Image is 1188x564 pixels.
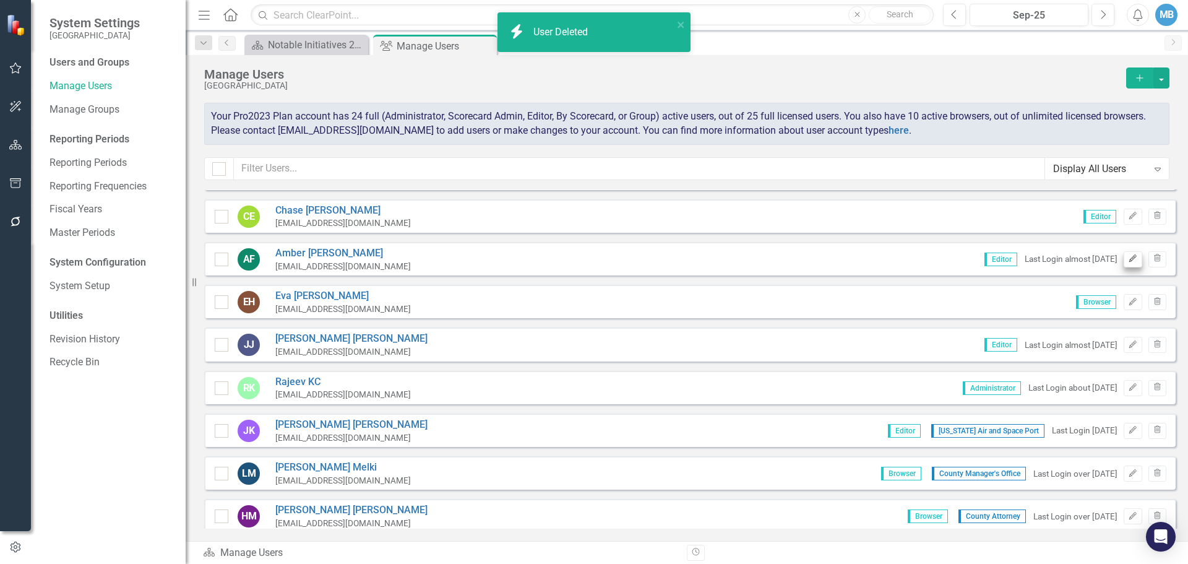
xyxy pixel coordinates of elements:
[1052,425,1117,436] div: Last Login [DATE]
[49,79,173,93] a: Manage Users
[238,291,260,313] div: EH
[677,17,686,32] button: close
[275,518,428,529] div: [EMAIL_ADDRESS][DOMAIN_NAME]
[275,261,411,272] div: [EMAIL_ADDRESS][DOMAIN_NAME]
[275,389,411,401] div: [EMAIL_ADDRESS][DOMAIN_NAME]
[970,4,1088,26] button: Sep-25
[275,375,411,389] a: Rajeev KC
[275,503,428,518] a: [PERSON_NAME] [PERSON_NAME]
[984,253,1017,266] span: Editor
[275,303,411,315] div: [EMAIL_ADDRESS][DOMAIN_NAME]
[247,37,365,53] a: Notable Initiatives 2023 Report
[974,8,1084,23] div: Sep-25
[6,14,28,35] img: ClearPoint Strategy
[49,355,173,370] a: Recycle Bin
[958,510,1026,523] span: County Attorney
[1033,511,1117,523] div: Last Login over [DATE]
[49,156,173,170] a: Reporting Periods
[204,67,1120,81] div: Manage Users
[1025,253,1117,265] div: Last Login almost [DATE]
[1076,295,1116,309] span: Browser
[49,30,140,40] small: [GEOGRAPHIC_DATA]
[1025,339,1117,351] div: Last Login almost [DATE]
[1053,162,1148,176] div: Display All Users
[908,510,948,523] span: Browser
[889,124,909,136] a: here
[275,217,411,229] div: [EMAIL_ADDRESS][DOMAIN_NAME]
[251,4,934,26] input: Search ClearPoint...
[275,204,411,218] a: Chase [PERSON_NAME]
[49,132,173,147] div: Reporting Periods
[1033,468,1117,480] div: Last Login over [DATE]
[268,37,365,53] div: Notable Initiatives 2023 Report
[49,56,173,70] div: Users and Groups
[533,25,591,40] div: User Deleted
[932,467,1026,480] span: County Manager's Office
[203,546,678,560] div: Manage Users
[1028,382,1117,394] div: Last Login about [DATE]
[275,461,411,475] a: [PERSON_NAME] Melki
[238,206,260,228] div: CE
[49,202,173,217] a: Fiscal Years
[397,38,494,54] div: Manage Users
[49,256,173,270] div: System Configuration
[1146,522,1176,552] div: Open Intercom Messenger
[204,81,1120,90] div: [GEOGRAPHIC_DATA]
[49,226,173,240] a: Master Periods
[238,334,260,356] div: JJ
[49,180,173,194] a: Reporting Frequencies
[887,9,913,19] span: Search
[211,110,1146,136] span: Your Pro2023 Plan account has 24 full (Administrator, Scorecard Admin, Editor, By Scorecard, or G...
[881,467,921,480] span: Browser
[984,338,1017,352] span: Editor
[238,420,260,442] div: JK
[49,279,173,293] a: System Setup
[238,377,260,399] div: RK
[275,432,428,444] div: [EMAIL_ADDRESS][DOMAIN_NAME]
[888,424,921,438] span: Editor
[233,157,1045,180] input: Filter Users...
[963,381,1021,395] span: Administrator
[275,246,411,261] a: Amber [PERSON_NAME]
[49,15,140,30] span: System Settings
[1083,210,1116,223] span: Editor
[1155,4,1177,26] button: MB
[275,346,428,358] div: [EMAIL_ADDRESS][DOMAIN_NAME]
[931,424,1044,438] span: [US_STATE] Air and Space Port
[275,418,428,432] a: [PERSON_NAME] [PERSON_NAME]
[49,332,173,347] a: Revision History
[49,103,173,117] a: Manage Groups
[238,248,260,271] div: AF
[49,309,173,323] div: Utilities
[275,289,411,303] a: Eva [PERSON_NAME]
[275,475,411,487] div: [EMAIL_ADDRESS][DOMAIN_NAME]
[238,505,260,527] div: HM
[869,6,931,24] button: Search
[238,462,260,485] div: LM
[275,332,428,346] a: [PERSON_NAME] [PERSON_NAME]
